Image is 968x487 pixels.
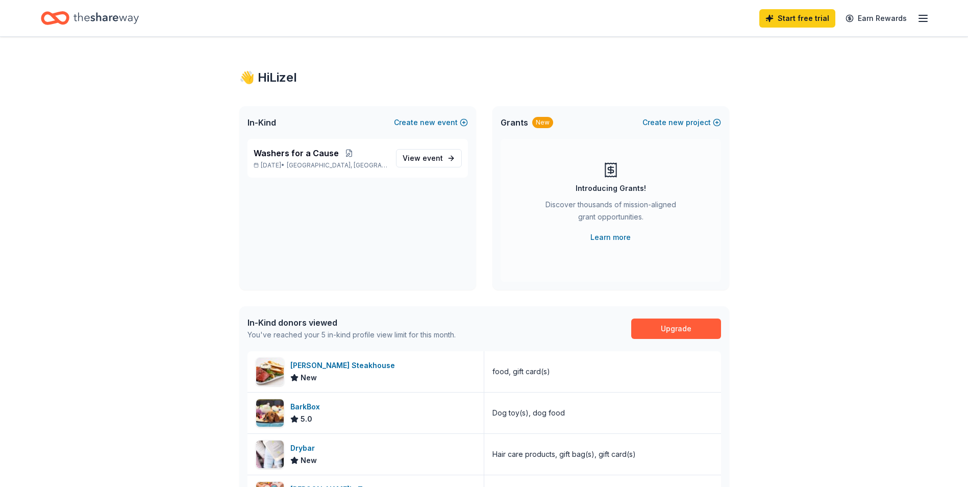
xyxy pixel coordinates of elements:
img: Image for Perry's Steakhouse [256,358,284,385]
img: Image for BarkBox [256,399,284,427]
button: Createnewevent [394,116,468,129]
a: Upgrade [631,319,721,339]
a: Learn more [590,231,631,243]
p: [DATE] • [254,161,388,169]
div: Discover thousands of mission-aligned grant opportunities. [541,199,680,227]
div: food, gift card(s) [492,366,550,378]
span: new [420,116,435,129]
a: Start free trial [759,9,835,28]
div: In-Kind donors viewed [247,316,456,329]
div: [PERSON_NAME] Steakhouse [290,359,399,372]
span: New [301,454,317,467]
div: 👋 Hi Lizel [239,69,729,86]
span: New [301,372,317,384]
div: Drybar [290,442,319,454]
span: View [403,152,443,164]
div: BarkBox [290,401,324,413]
div: Dog toy(s), dog food [492,407,565,419]
span: [GEOGRAPHIC_DATA], [GEOGRAPHIC_DATA] [287,161,387,169]
div: Hair care products, gift bag(s), gift card(s) [492,448,636,460]
span: event [423,154,443,162]
a: Earn Rewards [839,9,913,28]
button: Createnewproject [642,116,721,129]
span: new [668,116,684,129]
div: Introducing Grants! [576,182,646,194]
span: In-Kind [247,116,276,129]
span: Grants [501,116,528,129]
div: New [532,117,553,128]
a: Home [41,6,139,30]
div: You've reached your 5 in-kind profile view limit for this month. [247,329,456,341]
img: Image for Drybar [256,441,284,468]
span: 5.0 [301,413,312,425]
span: Washers for a Cause [254,147,339,159]
a: View event [396,149,462,167]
